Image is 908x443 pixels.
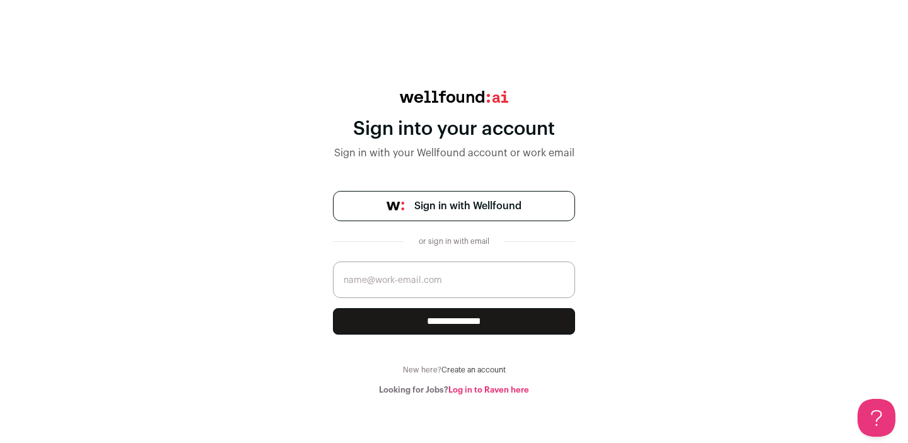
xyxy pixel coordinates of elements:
[333,385,575,395] div: Looking for Jobs?
[441,366,506,374] a: Create an account
[414,198,521,214] span: Sign in with Wellfound
[387,202,404,210] img: wellfound-symbol-flush-black-fb3c872781a75f747ccb3a119075da62bfe97bd399995f84a933054e44a575c4.png
[858,399,895,437] iframe: Help Scout Beacon - Open
[448,386,529,394] a: Log in to Raven here
[400,91,508,103] img: wellfound:ai
[333,191,575,221] a: Sign in with Wellfound
[333,262,575,298] input: name@work-email.com
[333,118,575,141] div: Sign into your account
[333,146,575,161] div: Sign in with your Wellfound account or work email
[333,365,575,375] div: New here?
[414,236,494,246] div: or sign in with email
